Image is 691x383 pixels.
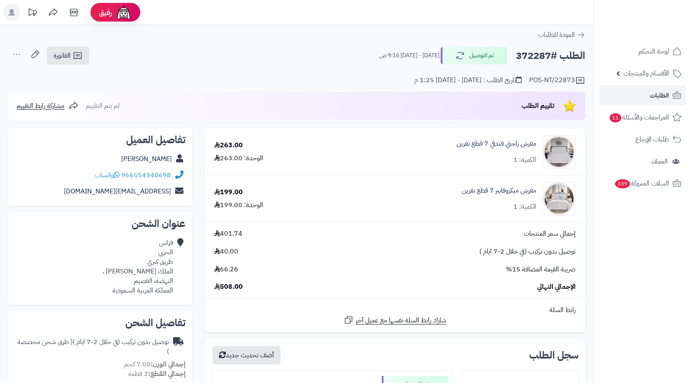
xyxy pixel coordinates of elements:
[635,134,669,145] span: طلبات الإرجاع
[15,135,186,145] h2: تفاصيل العميل
[543,182,575,215] img: 1751436894-1-90x90.jpg
[529,350,579,360] h3: سجل الطلب
[214,200,263,210] div: الوحدة: 199.00
[17,337,169,356] span: ( طرق شحن مخصصة )
[214,229,242,239] span: 401.74
[54,51,71,61] span: الفاتورة
[609,112,669,123] span: المراجعات والأسئلة
[344,315,446,325] a: شارك رابط السلة نفسها مع عميل آخر
[599,129,686,149] a: طلبات الإرجاع
[599,41,686,61] a: لوحة التحكم
[148,369,186,379] strong: إجمالي القطع:
[529,76,585,85] div: POS-NT/22873
[15,337,169,356] div: توصيل بدون تركيب (في خلال 2-7 ايام )
[537,282,576,292] span: الإجمالي النهائي
[506,265,576,274] span: ضريبة القيمة المضافة 15%
[214,188,243,197] div: 199.00
[457,139,536,149] a: مفرش راحتي فندقي 7 قطع نفرين
[638,46,669,57] span: لوحة التحكم
[652,156,668,167] span: العملاء
[214,154,263,163] div: الوحدة: 263.00
[128,369,186,379] small: 2 قطعة
[212,346,281,364] button: أضف تحديث جديد
[414,76,522,85] div: تاريخ الطلب : [DATE] - [DATE] 1:25 م
[516,47,585,64] h2: الطلب #372287
[15,318,186,328] h2: تفاصيل الشحن
[543,135,575,168] img: 1727180557-110202010701-90x90.jpg
[95,170,120,180] a: واتساب
[17,101,64,111] span: مشاركة رابط التقييم
[214,247,238,256] span: 40.00
[609,113,622,123] span: 11
[522,101,554,111] span: تقييم الطلب
[214,141,243,150] div: 263.00
[479,247,576,256] span: توصيل بدون تركيب (في خلال 2-7 ايام )
[17,101,78,111] a: مشاركة رابط التقييم
[99,7,112,17] span: رفيق
[599,85,686,105] a: الطلبات
[524,229,576,239] span: إجمالي سعر المنتجات
[513,155,536,165] div: الكمية: 1
[614,178,669,189] span: السلات المتروكة
[214,265,238,274] span: 66.26
[86,101,120,111] span: لم يتم التقييم
[513,202,536,212] div: الكمية: 1
[47,46,89,65] a: الفاتورة
[115,4,132,21] img: ai-face.png
[599,107,686,127] a: المراجعات والأسئلة11
[462,186,536,195] a: مفرش ميكروفايبر 7 قطع نفرين
[15,219,186,229] h2: عنوان الشحن
[214,282,243,292] span: 508.00
[650,90,669,101] span: الطلبات
[121,170,171,180] a: 966554340698
[615,179,631,189] span: 339
[635,6,683,24] img: logo-2.png
[151,359,186,369] strong: إجمالي الوزن:
[124,359,186,369] small: 7.00 كجم
[538,30,585,40] a: العودة للطلبات
[121,154,172,164] a: [PERSON_NAME]
[103,238,173,295] div: فراس الحربي طريق كبري الملك [PERSON_NAME] ، النهضه، القصيم المملكة العربية السعودية
[623,68,669,79] span: الأقسام والمنتجات
[64,186,171,196] a: [EMAIL_ADDRESS][DOMAIN_NAME]
[538,30,575,40] span: العودة للطلبات
[599,151,686,171] a: العملاء
[599,173,686,193] a: السلات المتروكة339
[356,316,446,325] span: شارك رابط السلة نفسها مع عميل آخر
[441,47,507,64] button: تم التوصيل
[22,4,43,23] a: تحديثات المنصة
[208,305,582,315] div: رابط السلة
[379,51,440,60] small: [DATE] - [DATE] 9:16 ص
